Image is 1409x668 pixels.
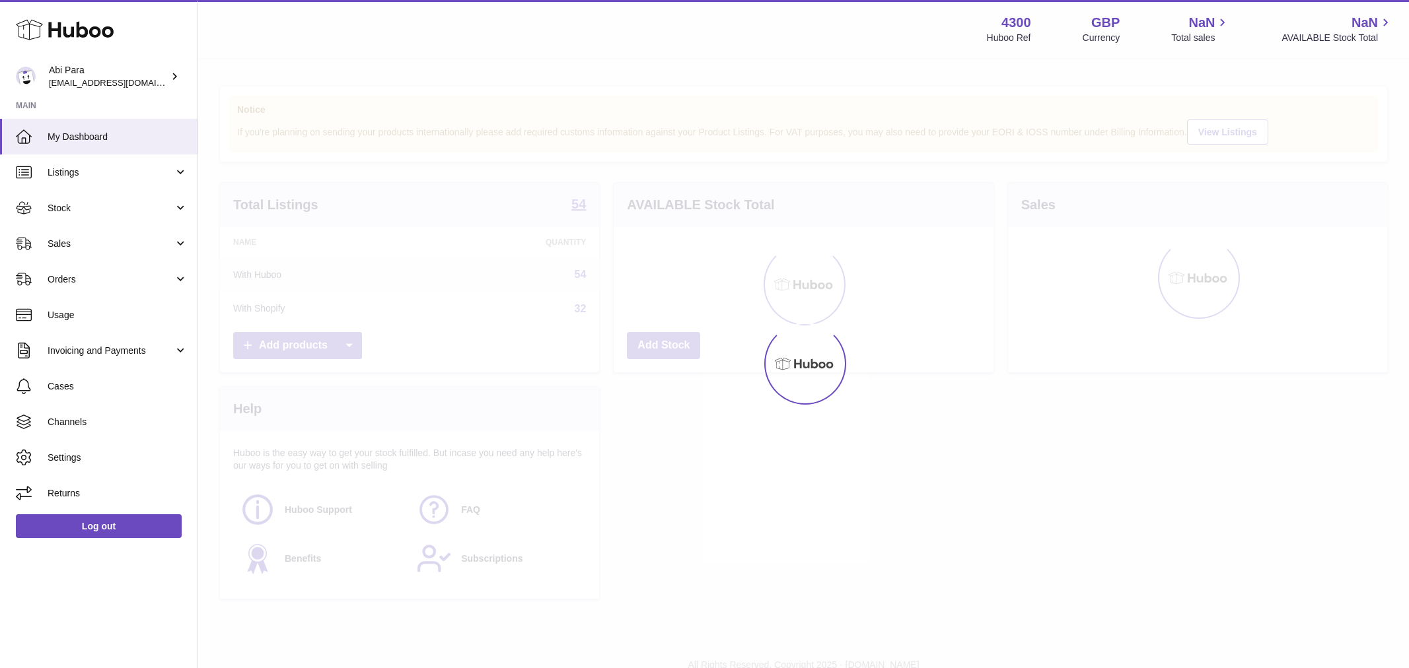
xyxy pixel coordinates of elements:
[16,67,36,86] img: internalAdmin-4300@internal.huboo.com
[48,416,188,428] span: Channels
[48,238,174,250] span: Sales
[1171,14,1230,44] a: NaN Total sales
[48,345,174,357] span: Invoicing and Payments
[48,487,188,500] span: Returns
[48,202,174,215] span: Stock
[1282,14,1393,44] a: NaN AVAILABLE Stock Total
[1282,32,1393,44] span: AVAILABLE Stock Total
[49,77,194,88] span: [EMAIL_ADDRESS][DOMAIN_NAME]
[1091,14,1120,32] strong: GBP
[48,166,174,179] span: Listings
[48,451,188,464] span: Settings
[48,131,188,143] span: My Dashboard
[1001,14,1031,32] strong: 4300
[987,32,1031,44] div: Huboo Ref
[1188,14,1215,32] span: NaN
[48,273,174,286] span: Orders
[48,380,188,393] span: Cases
[1171,32,1230,44] span: Total sales
[49,64,168,89] div: Abi Para
[16,514,182,538] a: Log out
[1352,14,1378,32] span: NaN
[48,309,188,321] span: Usage
[1083,32,1120,44] div: Currency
